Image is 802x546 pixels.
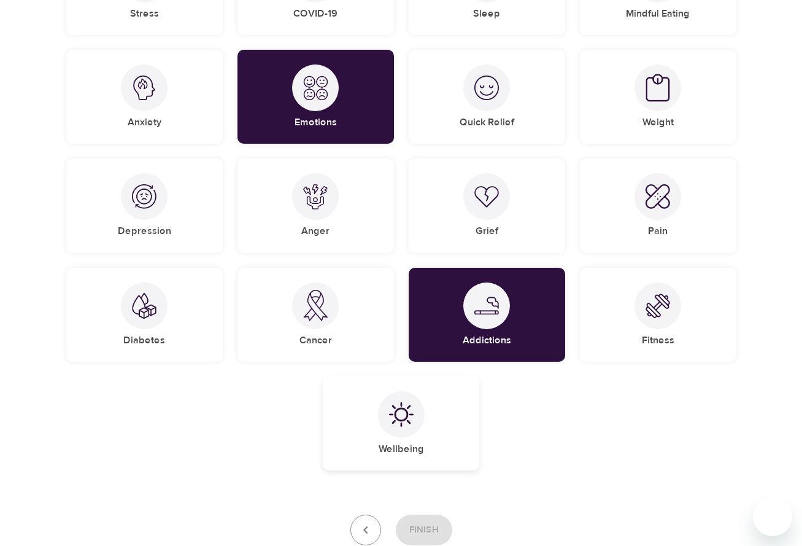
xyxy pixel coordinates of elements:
img: Weight [646,74,670,103]
h5: Addictions [463,334,511,347]
img: Addictions [474,297,499,314]
h5: Mindful Eating [626,7,690,20]
h5: Emotions [295,116,337,129]
img: Wellbeing [389,402,414,427]
img: Anxiety [132,76,156,100]
img: Pain [646,184,670,209]
div: AddictionsAddictions [409,268,565,362]
div: CancerCancer [237,268,394,362]
div: Quick ReliefQuick Relief [409,50,565,144]
div: WeightWeight [580,50,736,144]
div: DepressionDepression [66,158,223,252]
img: Diabetes [132,292,156,319]
h5: Diabetes [123,334,165,347]
h5: Weight [642,116,674,129]
h5: Stress [130,7,159,20]
h5: Pain [648,225,668,238]
img: Fitness [646,294,670,318]
div: DiabetesDiabetes [66,268,223,362]
div: AngerAnger [237,158,394,252]
div: FitnessFitness [580,268,736,362]
h5: Depression [118,225,171,238]
h5: Sleep [473,7,500,20]
div: AnxietyAnxiety [66,50,223,144]
h5: Cancer [299,334,332,347]
h5: Anxiety [128,116,161,129]
img: Emotions [303,76,328,100]
iframe: Button to launch messaging window [753,497,792,536]
img: Cancer [303,290,328,321]
h5: COVID-19 [293,7,337,20]
img: Depression [132,184,156,209]
div: GriefGrief [409,158,565,252]
img: Anger [303,184,328,209]
img: Quick Relief [474,76,499,100]
div: PainPain [580,158,736,252]
h5: Fitness [642,334,674,347]
h5: Quick Relief [460,116,514,129]
h5: Wellbeing [379,443,424,456]
h5: Grief [476,225,498,238]
div: EmotionsEmotions [237,50,394,144]
div: WellbeingWellbeing [323,376,479,470]
img: Grief [474,185,499,208]
h5: Anger [301,225,330,238]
